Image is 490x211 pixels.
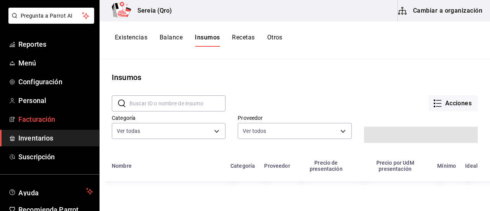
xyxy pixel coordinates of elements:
[243,127,266,135] span: Ver todos
[112,115,225,121] label: Categoría
[264,163,290,169] div: Proveedor
[299,160,353,172] div: Precio de presentación
[112,72,141,83] div: Insumos
[21,12,82,20] span: Pregunta a Parrot AI
[18,77,93,87] span: Configuración
[8,8,94,24] button: Pregunta a Parrot AI
[112,163,132,169] div: Nombre
[232,34,255,47] button: Recetas
[117,127,140,135] span: Ver todas
[230,163,255,169] div: Categoría
[18,114,93,124] span: Facturación
[18,39,93,49] span: Reportes
[18,187,83,196] span: Ayuda
[5,17,94,25] a: Pregunta a Parrot AI
[129,96,225,111] input: Buscar ID o nombre de insumo
[362,160,428,172] div: Precio por UdM presentación
[437,163,456,169] div: Mínimo
[18,95,93,106] span: Personal
[115,34,283,47] div: navigation tabs
[160,34,183,47] button: Balance
[18,58,93,68] span: Menú
[267,34,283,47] button: Otros
[18,133,93,143] span: Inventarios
[465,163,478,169] div: Ideal
[428,95,478,111] button: Acciones
[115,34,147,47] button: Existencias
[18,152,93,162] span: Suscripción
[195,34,220,47] button: Insumos
[238,115,351,121] label: Proveedor
[131,6,172,15] h3: Sereia (Qro)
